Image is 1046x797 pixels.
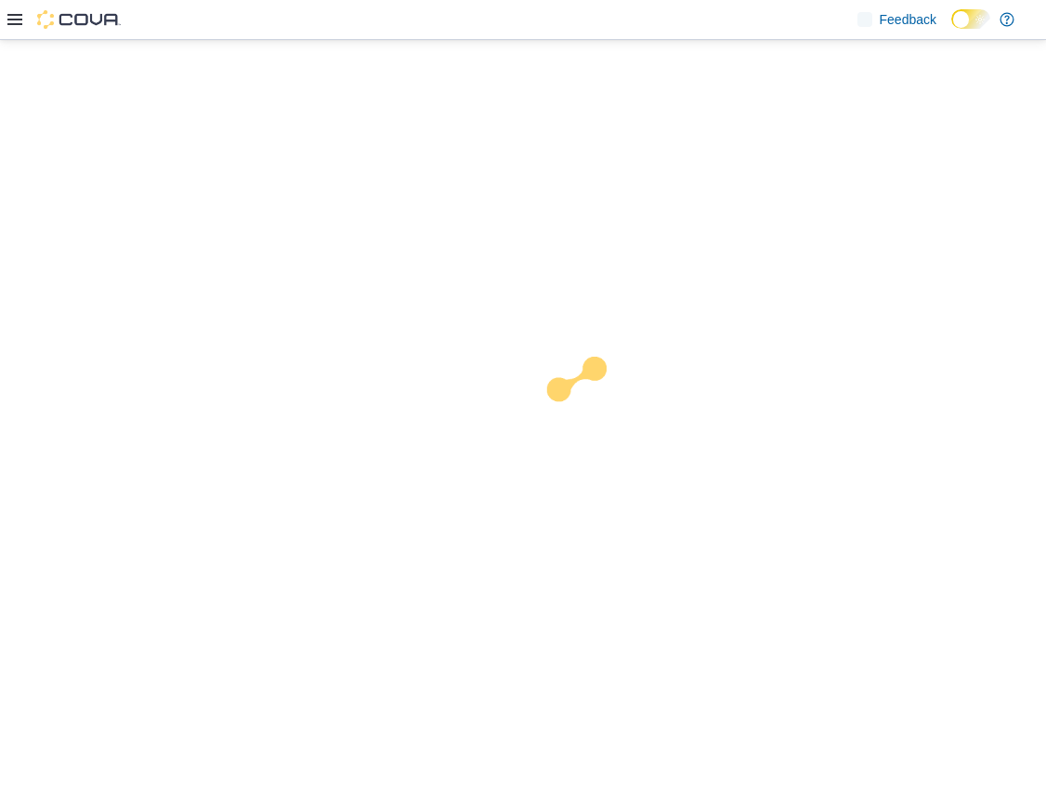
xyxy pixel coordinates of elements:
img: Cova [37,10,121,29]
span: Dark Mode [951,29,952,30]
input: Dark Mode [951,9,990,29]
img: cova-loader [523,343,662,482]
a: Feedback [850,1,944,38]
span: Feedback [880,10,936,29]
